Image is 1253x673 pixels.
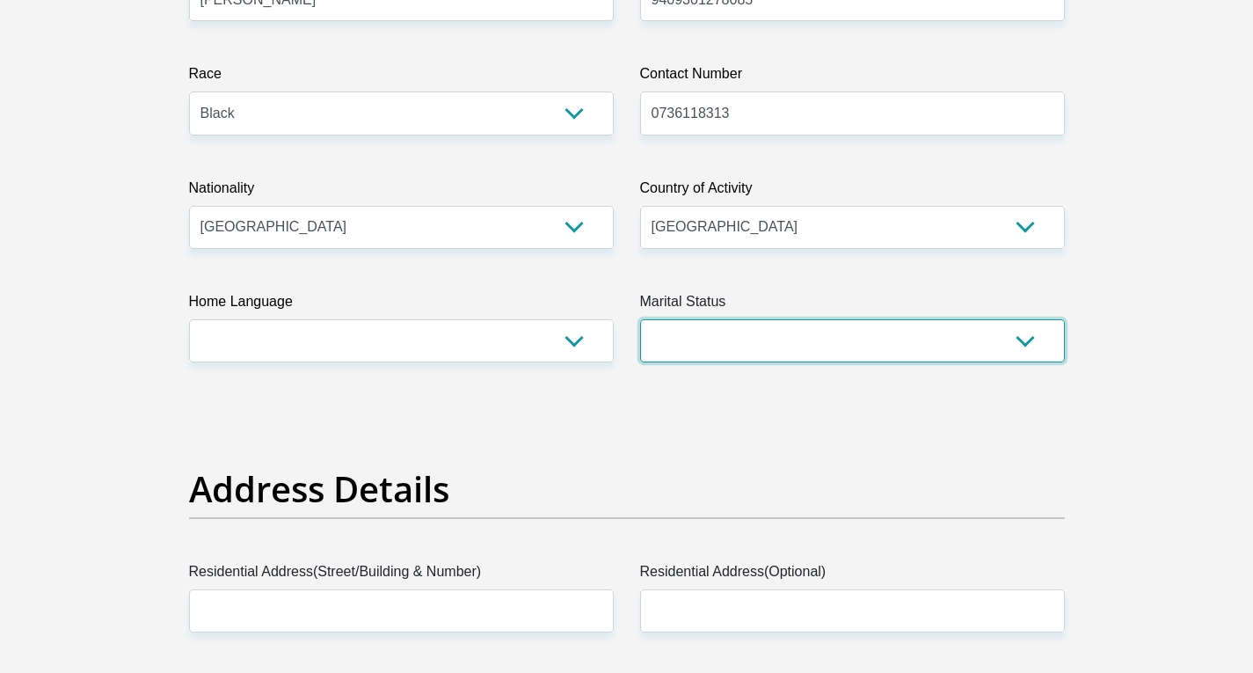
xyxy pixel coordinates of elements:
[189,178,614,206] label: Nationality
[189,468,1065,510] h2: Address Details
[640,589,1065,633] input: Address line 2 (Optional)
[640,291,1065,319] label: Marital Status
[189,63,614,91] label: Race
[189,561,614,589] label: Residential Address(Street/Building & Number)
[640,561,1065,589] label: Residential Address(Optional)
[189,291,614,319] label: Home Language
[640,63,1065,91] label: Contact Number
[189,589,614,633] input: Valid residential address
[640,91,1065,135] input: Contact Number
[640,178,1065,206] label: Country of Activity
